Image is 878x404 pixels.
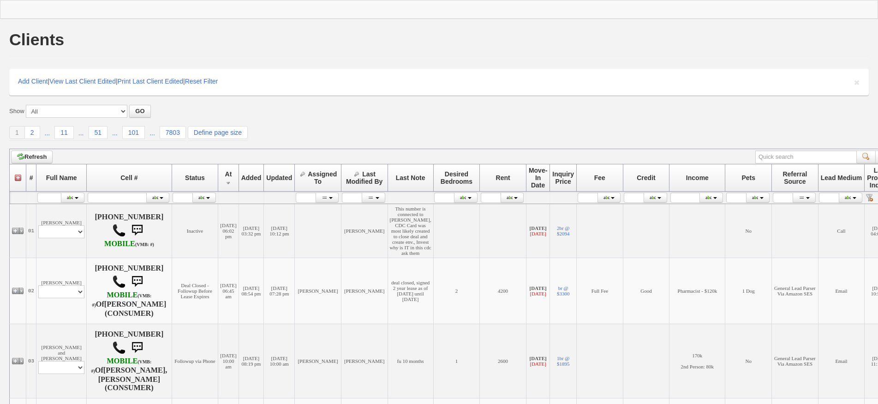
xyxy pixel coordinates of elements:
b: [DATE] [530,225,547,231]
td: [DATE] 06:02 pm [218,204,239,258]
td: [PERSON_NAME] and [PERSON_NAME] [36,324,87,398]
td: [PERSON_NAME] [295,324,341,398]
td: 1 Dog [725,258,772,324]
td: Email [818,258,865,324]
span: Fee [594,174,605,181]
td: 02 [26,258,36,324]
img: sms.png [128,338,146,357]
a: Refresh [11,151,53,163]
td: [DATE] 08:54 pm [239,258,264,324]
span: Last Modified By [346,170,382,185]
td: 2600 [480,324,526,398]
b: T-Mobile USA, Inc. [92,291,151,308]
span: Added [241,174,262,181]
td: Followup via Phone [172,324,218,398]
font: MOBILE [107,357,138,365]
td: General Lead Parser Via Amazon SES [772,258,818,324]
img: sms.png [128,272,146,291]
font: [DATE] [530,231,546,236]
td: [DATE] 07:28 pm [264,258,295,324]
td: [PERSON_NAME] [295,258,341,324]
td: Inactive [172,204,218,258]
td: [PERSON_NAME] [341,204,388,258]
td: 1 [433,324,480,398]
span: Lead Medium [821,174,862,181]
td: General Lead Parser Via Amazon SES [772,324,818,398]
td: Pharmacist - $120k [669,258,725,324]
td: Deal Closed - Followup Before Lease Expires [172,258,218,324]
span: Assigned To [308,170,337,185]
td: [PERSON_NAME] [341,258,388,324]
td: 01 [26,204,36,258]
td: Full Fee [577,258,623,324]
td: This number is connected to [PERSON_NAME], CDC Card was most likely created to close deal and cre... [388,204,433,258]
a: Reset Filter [185,78,218,85]
a: View Last Client Edited [49,78,116,85]
td: [DATE] 10:00 am [264,324,295,398]
label: Show [9,107,24,115]
td: fu 10 months [388,324,433,398]
td: deal closed, signed 2 year lease as of [DATE] until [DATE] [388,258,433,324]
span: Pets [741,174,755,181]
td: Good [623,258,669,324]
td: [DATE] 10:12 pm [264,204,295,258]
a: ... [145,127,160,139]
td: Call [818,204,865,258]
b: [PERSON_NAME] [104,300,167,308]
span: Credit [637,174,655,181]
img: call.png [112,223,126,237]
a: 11 [54,126,74,139]
b: [PERSON_NAME],[PERSON_NAME] [98,366,167,384]
a: 1 [9,126,25,139]
a: br @ $3300 [557,285,570,296]
font: (VMB: #) [135,242,154,247]
td: [DATE] 06:45 am [218,258,239,324]
div: | | | [9,69,869,96]
td: 2 [433,258,480,324]
span: Rent [496,174,510,181]
button: GO [129,105,150,118]
h1: Clients [9,31,64,48]
td: [DATE] 08:19 pm [239,324,264,398]
h4: [PHONE_NUMBER] Of (CONSUMER) [89,264,169,318]
span: Cell # [120,174,137,181]
a: Define page size [188,126,248,139]
a: 2 [25,126,40,139]
td: 03 [26,324,36,398]
span: Full Name [46,174,77,181]
a: ... [40,127,55,139]
a: 51 [89,126,108,139]
a: Add Client [18,78,48,85]
a: 1br @ $1895 [557,356,570,367]
img: call.png [112,275,126,289]
span: Move-In Date [529,167,547,189]
span: Status [185,174,205,181]
td: No [725,204,772,258]
span: Last Note [396,174,425,181]
td: [DATE] 10:00 am [218,324,239,398]
input: Quick search [755,151,857,163]
td: 4200 [480,258,526,324]
font: MOBILE [107,291,138,299]
td: 170k 2nd Person: 80k [669,324,725,398]
span: Inquiry Price [552,170,574,185]
h4: [PHONE_NUMBER] Of (CONSUMER) [89,330,169,392]
a: Reset filter row [866,194,873,201]
td: No [725,324,772,398]
td: [DATE] 03:32 pm [239,204,264,258]
h4: [PHONE_NUMBER] [89,213,169,249]
b: AT&T Wireless [104,240,154,248]
td: [PERSON_NAME] [341,324,388,398]
a: 101 [122,126,145,139]
td: Email [818,324,865,398]
a: 7803 [160,126,186,139]
img: sms.png [128,221,146,240]
a: 2br @ $2094 [557,225,570,236]
span: At [225,170,232,178]
span: Updated [266,174,292,181]
span: Desired Bedrooms [441,170,472,185]
a: ... [108,127,122,139]
td: [PERSON_NAME] [36,204,87,258]
a: ... [74,127,89,139]
b: [DATE] [530,356,547,361]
